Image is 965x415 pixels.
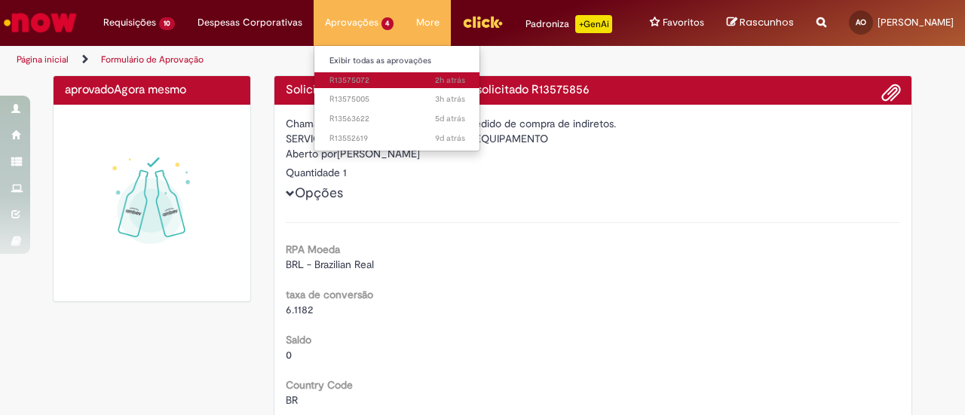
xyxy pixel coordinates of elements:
div: [PERSON_NAME] [286,146,901,165]
ul: Aprovações [314,45,481,151]
a: Formulário de Aprovação [101,53,204,66]
span: 6.1182 [286,303,313,316]
span: BRL - Brazilian Real [286,258,374,271]
label: Aberto por [286,146,337,161]
span: Despesas Corporativas [198,15,302,30]
span: [PERSON_NAME] [878,16,954,29]
time: 29/09/2025 08:52:32 [435,75,465,86]
span: 9d atrás [435,133,465,144]
span: R13563622 [329,113,465,125]
span: 4 [381,17,394,30]
time: 20/09/2025 11:20:46 [435,133,465,144]
div: SERVIÇOS DE REPARO CORRETIVO EM EQUIPAMENTO [286,131,901,146]
a: Página inicial [17,53,69,66]
img: sucesso_1.gif [65,116,239,290]
span: 0 [286,348,292,362]
div: Chamado destinado para a geração de pedido de compra de indiretos. [286,116,901,131]
span: BR [286,393,298,407]
span: R13575072 [329,75,465,87]
time: 29/09/2025 11:18:36 [114,82,186,97]
a: Exibir todas as aprovações [314,53,480,69]
h4: Solicitação de aprovação para Item solicitado R13575856 [286,84,901,97]
span: Rascunhos [740,15,794,29]
a: Aberto R13563622 : [314,111,480,127]
span: 2h atrás [435,75,465,86]
h4: aprovado [65,84,239,97]
a: Aberto R13552619 : [314,130,480,147]
time: 24/09/2025 15:24:17 [435,113,465,124]
b: taxa de conversão [286,288,373,301]
span: R13575005 [329,93,465,105]
span: Aprovações [325,15,378,30]
span: AO [856,17,866,27]
span: Agora mesmo [114,82,186,97]
span: Favoritos [663,15,704,30]
a: Rascunhos [727,16,794,30]
div: Quantidade 1 [286,165,901,180]
span: 3h atrás [435,93,465,105]
img: click_logo_yellow_360x200.png [462,11,503,33]
a: Aberto R13575005 : [314,91,480,108]
b: Country Code [286,378,353,392]
span: 5d atrás [435,113,465,124]
span: Requisições [103,15,156,30]
span: R13552619 [329,133,465,145]
span: More [416,15,440,30]
b: RPA Moeda [286,243,340,256]
a: Aberto R13575072 : [314,72,480,89]
b: Saldo [286,333,311,346]
span: 10 [159,17,175,30]
time: 29/09/2025 08:42:54 [435,93,465,105]
div: Padroniza [525,15,612,33]
ul: Trilhas de página [11,46,632,74]
p: +GenAi [575,15,612,33]
img: ServiceNow [2,8,79,38]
